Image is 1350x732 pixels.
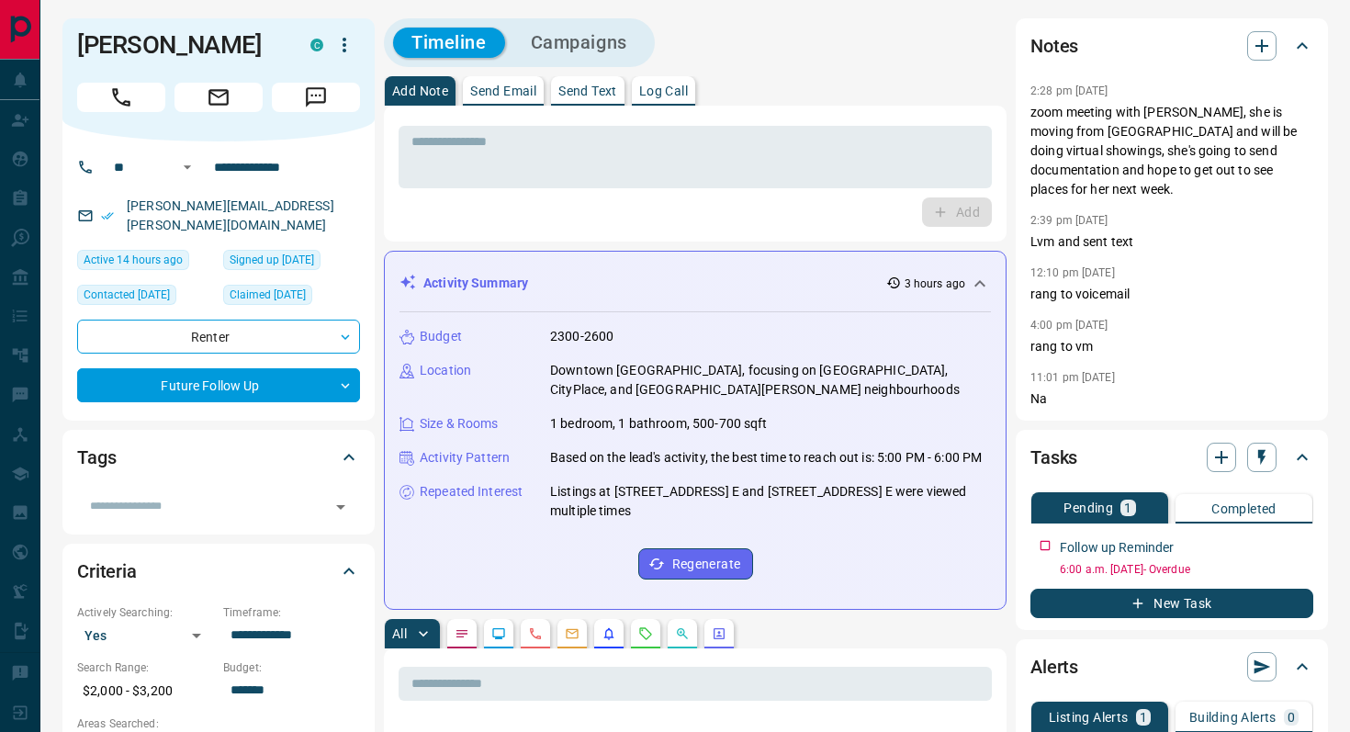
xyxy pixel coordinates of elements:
span: Call [77,83,165,112]
p: 2:39 pm [DATE] [1030,214,1108,227]
p: Pending [1063,501,1113,514]
p: rang to voicemail [1030,285,1313,304]
p: zoom meeting with [PERSON_NAME], she is moving from [GEOGRAPHIC_DATA] and will be doing virtual s... [1030,103,1313,199]
div: Sun Aug 17 2025 [77,250,214,276]
p: Activity Summary [423,274,528,293]
p: 1 bedroom, 1 bathroom, 500-700 sqft [550,414,768,434]
div: Future Follow Up [77,368,360,402]
p: Location [420,361,471,380]
p: Send Email [470,84,536,97]
span: Signed up [DATE] [230,251,314,269]
h2: Notes [1030,31,1078,61]
p: Log Call [639,84,688,97]
p: 1 [1140,711,1147,724]
svg: Opportunities [675,626,690,641]
p: Follow up Reminder [1060,538,1174,557]
p: Areas Searched: [77,715,360,732]
p: 3 hours ago [905,276,965,292]
button: Timeline [393,28,505,58]
span: Contacted [DATE] [84,286,170,304]
button: New Task [1030,589,1313,618]
div: Criteria [77,549,360,593]
p: 11:01 pm [DATE] [1030,371,1115,384]
p: Based on the lead's activity, the best time to reach out is: 5:00 PM - 6:00 PM [550,448,982,467]
p: All [392,627,407,640]
div: Alerts [1030,645,1313,689]
button: Campaigns [512,28,646,58]
a: [PERSON_NAME][EMAIL_ADDRESS][PERSON_NAME][DOMAIN_NAME] [127,198,334,232]
div: Renter [77,320,360,354]
div: Yes [77,621,214,650]
h2: Tasks [1030,443,1077,472]
svg: Emails [565,626,579,641]
p: Repeated Interest [420,482,523,501]
p: rang to vm [1030,337,1313,356]
p: $2,000 - $3,200 [77,676,214,706]
p: Completed [1211,502,1277,515]
h1: [PERSON_NAME] [77,30,283,60]
p: Lvm and sent text [1030,232,1313,252]
span: Email [174,83,263,112]
svg: Listing Alerts [602,626,616,641]
button: Regenerate [638,548,753,580]
p: Size & Rooms [420,414,499,434]
p: 6:00 a.m. [DATE] - Overdue [1060,561,1313,578]
p: 2300-2600 [550,327,613,346]
p: Send Text [558,84,617,97]
div: Activity Summary3 hours ago [399,266,991,300]
span: Message [272,83,360,112]
p: 12:10 pm [DATE] [1030,266,1115,279]
div: Tags [77,435,360,479]
p: Actively Searching: [77,604,214,621]
svg: Requests [638,626,653,641]
button: Open [176,156,198,178]
svg: Agent Actions [712,626,726,641]
p: Add Note [392,84,448,97]
p: Timeframe: [223,604,360,621]
span: Claimed [DATE] [230,286,306,304]
p: Budget [420,327,462,346]
button: Open [328,494,354,520]
h2: Criteria [77,557,137,586]
div: Fri Aug 15 2025 [77,285,214,310]
p: 4:00 pm [DATE] [1030,319,1108,332]
p: Na [1030,389,1313,409]
h2: Alerts [1030,652,1078,681]
div: Wed Jun 04 2025 [223,250,360,276]
p: Building Alerts [1189,711,1277,724]
span: Active 14 hours ago [84,251,183,269]
p: Budget: [223,659,360,676]
p: Search Range: [77,659,214,676]
p: 1 [1124,501,1131,514]
p: Listing Alerts [1049,711,1129,724]
div: Notes [1030,24,1313,68]
svg: Calls [528,626,543,641]
h2: Tags [77,443,116,472]
svg: Lead Browsing Activity [491,626,506,641]
p: Listings at [STREET_ADDRESS] E and [STREET_ADDRESS] E were viewed multiple times [550,482,991,521]
p: 2:28 pm [DATE] [1030,84,1108,97]
svg: Email Verified [101,209,114,222]
div: Tasks [1030,435,1313,479]
p: Downtown [GEOGRAPHIC_DATA], focusing on [GEOGRAPHIC_DATA], CityPlace, and [GEOGRAPHIC_DATA][PERSO... [550,361,991,400]
svg: Notes [455,626,469,641]
div: Wed Jun 04 2025 [223,285,360,310]
p: Activity Pattern [420,448,510,467]
div: condos.ca [310,39,323,51]
p: 0 [1288,711,1295,724]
